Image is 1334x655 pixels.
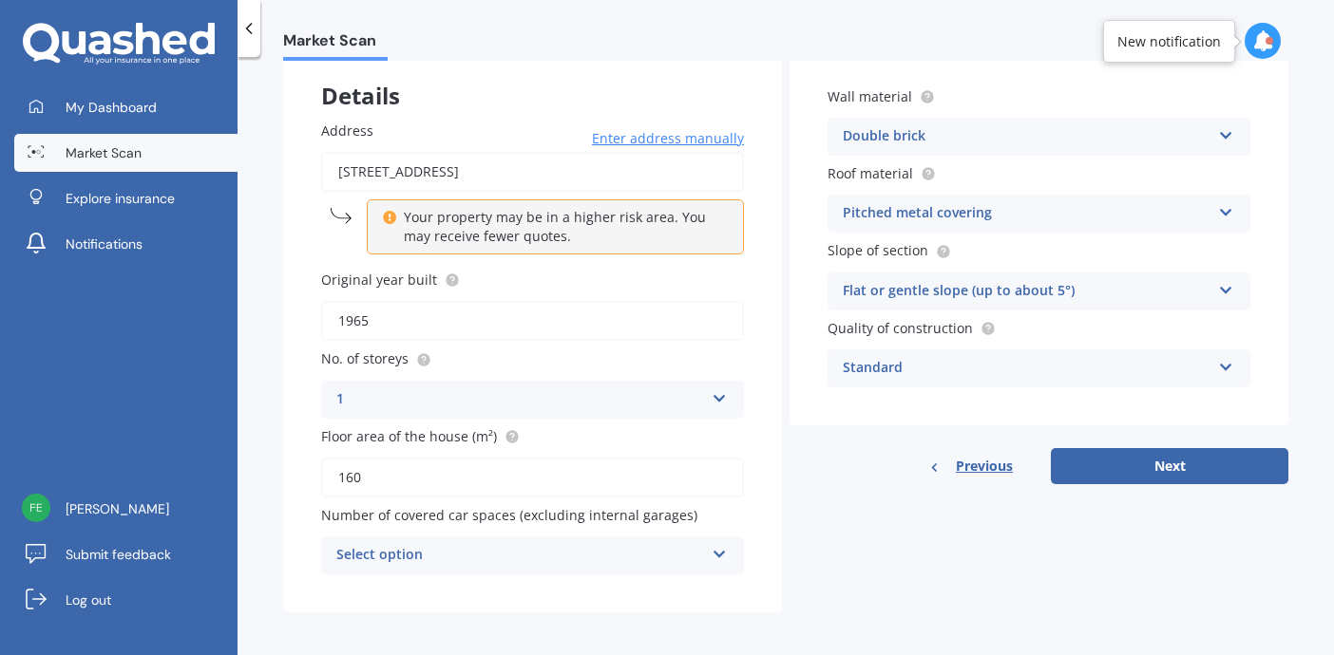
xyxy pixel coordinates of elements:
a: My Dashboard [14,88,238,126]
span: Previous [956,452,1013,480]
button: Next [1051,448,1288,484]
img: 47ab72ec706e20ad8e3e3852a79d23f7 [22,494,50,522]
a: Log out [14,581,238,619]
div: Details [283,48,782,105]
div: Select option [336,544,704,567]
span: Number of covered car spaces (excluding internal garages) [321,506,697,524]
span: Floor area of the house (m²) [321,427,497,445]
span: Slope of section [828,242,928,260]
input: Enter year [321,301,744,341]
span: Quality of construction [828,319,973,337]
div: New notification [1117,32,1221,51]
input: Enter floor area [321,458,744,497]
span: Market Scan [66,143,142,162]
span: Submit feedback [66,545,171,564]
span: Wall material [828,87,912,105]
div: Double brick [843,125,1210,148]
a: Notifications [14,225,238,263]
div: Flat or gentle slope (up to about 5°) [843,280,1210,303]
a: Market Scan [14,134,238,172]
a: Explore insurance [14,179,238,217]
span: Explore insurance [66,189,175,208]
span: No. of storeys [321,350,409,368]
span: My Dashboard [66,98,157,117]
span: Address [321,122,373,140]
span: Log out [66,590,111,609]
div: Pitched metal covering [843,202,1210,225]
span: Notifications [66,234,143,253]
div: 1 [336,388,704,411]
div: Standard [843,357,1210,380]
span: Enter address manually [592,129,744,148]
a: Submit feedback [14,535,238,573]
input: Enter address [321,152,744,192]
span: [PERSON_NAME] [66,499,169,518]
span: Roof material [828,164,913,182]
a: [PERSON_NAME] [14,490,238,528]
span: Market Scan [283,31,388,57]
p: Your property may be in a higher risk area. You may receive fewer quotes. [404,208,720,246]
span: Original year built [321,271,437,289]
